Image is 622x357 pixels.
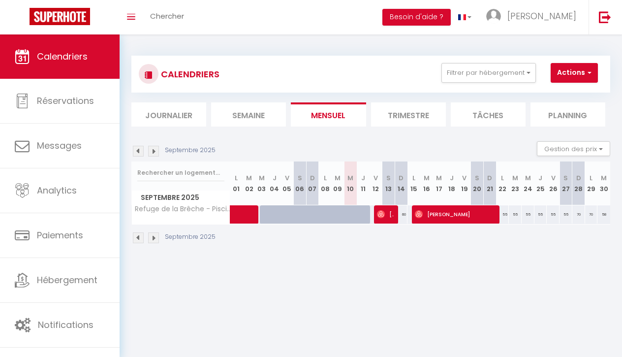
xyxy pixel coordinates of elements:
[507,10,576,22] span: [PERSON_NAME]
[601,173,607,183] abbr: M
[597,205,610,224] div: 58
[445,162,458,205] th: 18
[537,141,610,156] button: Gestion des prix
[281,162,294,205] th: 05
[522,205,534,224] div: 55
[395,162,407,205] th: 14
[285,173,289,183] abbr: V
[259,173,265,183] abbr: M
[306,162,319,205] th: 07
[399,173,404,183] abbr: D
[332,162,344,205] th: 09
[298,173,302,183] abbr: S
[165,232,216,242] p: Septembre 2025
[243,162,255,205] th: 02
[37,139,82,152] span: Messages
[441,63,536,83] button: Filtrer par hébergement
[373,173,378,183] abbr: V
[347,173,353,183] abbr: M
[487,173,492,183] abbr: D
[37,50,88,63] span: Calendriers
[534,162,547,205] th: 25
[38,319,93,331] span: Notifications
[484,162,497,205] th: 21
[133,205,232,213] span: Refuge de la Brêche - Piscine - Cahuzac sur Vère
[462,173,466,183] abbr: V
[344,162,357,205] th: 10
[158,63,219,85] h3: CALENDRIERS
[451,102,526,127] li: Tâches
[509,205,522,224] div: 55
[37,274,97,286] span: Hébergement
[37,229,83,241] span: Paiements
[293,162,306,205] th: 06
[137,164,224,182] input: Rechercher un logement...
[501,173,504,183] abbr: L
[377,205,394,224] span: [PERSON_NAME]
[585,162,598,205] th: 29
[496,162,509,205] th: 22
[132,191,230,205] span: Septembre 2025
[131,102,206,127] li: Journalier
[150,11,184,21] span: Chercher
[551,173,556,183] abbr: V
[37,184,77,196] span: Analytics
[525,173,531,183] abbr: M
[534,205,547,224] div: 55
[319,162,332,205] th: 08
[230,162,243,205] th: 01
[486,9,501,24] img: ...
[211,102,286,127] li: Semaine
[590,173,592,183] abbr: L
[30,8,90,25] img: Super Booking
[361,173,365,183] abbr: J
[273,173,277,183] abbr: J
[572,162,585,205] th: 28
[371,102,446,127] li: Trimestre
[415,205,496,224] span: [PERSON_NAME]
[235,173,238,183] abbr: L
[522,162,534,205] th: 24
[572,205,585,224] div: 70
[382,9,451,26] button: Besoin d'aide ?
[560,205,572,224] div: 55
[547,162,560,205] th: 26
[357,162,370,205] th: 11
[585,205,598,224] div: 70
[382,162,395,205] th: 13
[407,162,420,205] th: 15
[551,63,598,83] button: Actions
[424,173,430,183] abbr: M
[412,173,415,183] abbr: L
[576,173,581,183] abbr: D
[436,173,442,183] abbr: M
[433,162,446,205] th: 17
[599,11,611,23] img: logout
[530,102,605,127] li: Planning
[335,173,341,183] abbr: M
[512,173,518,183] abbr: M
[246,173,252,183] abbr: M
[268,162,281,205] th: 04
[471,162,484,205] th: 20
[475,173,479,183] abbr: S
[560,162,572,205] th: 27
[420,162,433,205] th: 16
[386,173,391,183] abbr: S
[370,162,382,205] th: 12
[547,205,560,224] div: 55
[496,205,509,224] div: 55
[458,162,471,205] th: 19
[563,173,568,183] abbr: S
[165,146,216,155] p: Septembre 2025
[310,173,315,183] abbr: D
[597,162,610,205] th: 30
[255,162,268,205] th: 03
[291,102,366,127] li: Mensuel
[538,173,542,183] abbr: J
[324,173,327,183] abbr: L
[395,205,407,224] div: 60
[37,95,94,107] span: Réservations
[8,4,37,33] button: Ouvrir le widget de chat LiveChat
[450,173,454,183] abbr: J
